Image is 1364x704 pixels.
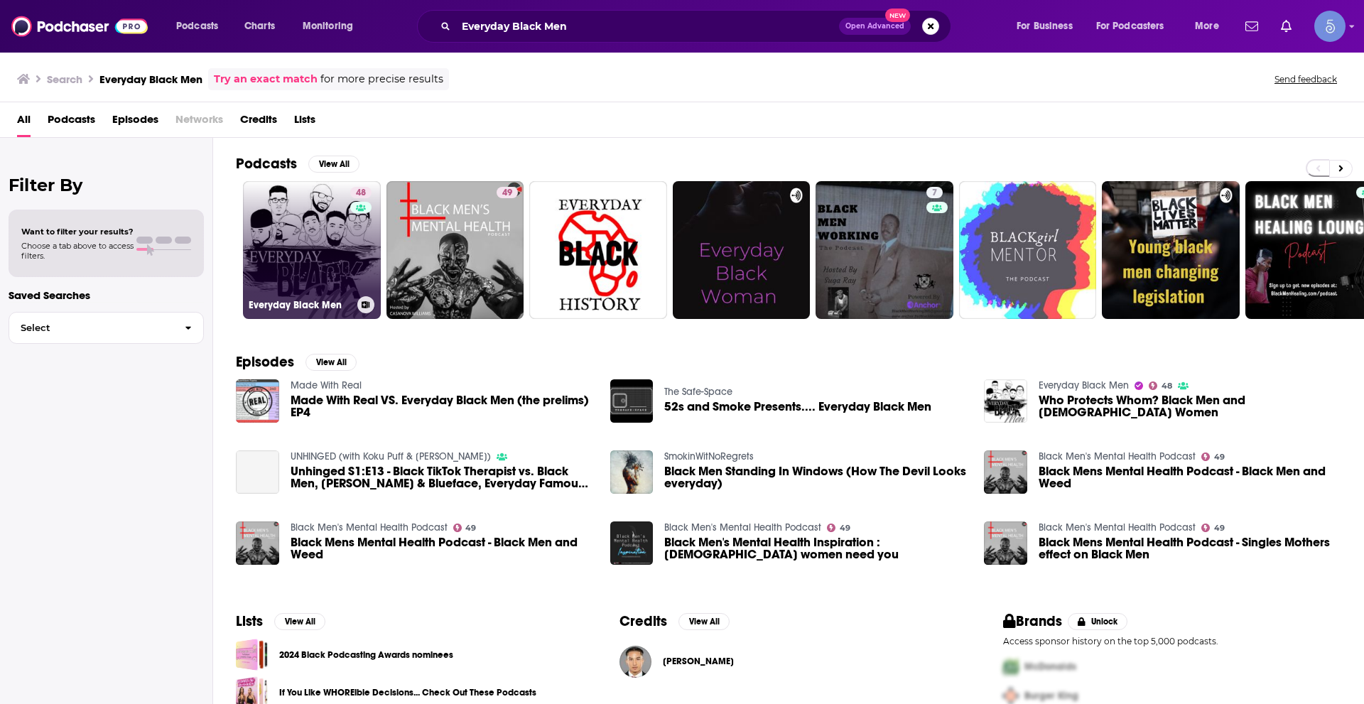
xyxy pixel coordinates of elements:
span: Unhinged S1:E13 - Black TikTok Therapist vs. Black Men, [PERSON_NAME] & Blueface, Everyday Famous... [291,465,593,489]
span: Choose a tab above to access filters. [21,241,134,261]
span: For Business [1017,16,1073,36]
span: 49 [1214,525,1225,531]
span: Select [9,323,173,332]
a: The Safe-Space [664,386,732,398]
span: Who Protects Whom? Black Men and [DEMOGRAPHIC_DATA] Women [1039,394,1341,418]
img: Black Mens Mental Health Podcast - Singles Mothers effect on Black Men [984,521,1027,565]
button: View All [308,156,359,173]
a: 49 [386,181,524,319]
h2: Filter By [9,175,204,195]
a: 2024 Black Podcasting Awards nominees [279,647,453,663]
a: 48 [350,187,372,198]
a: Black Men's Mental Health Inspiration : Black women need you [664,536,967,561]
a: EpisodesView All [236,353,357,371]
a: Black Mens Mental Health Podcast - Black Men and Weed [236,521,279,565]
p: Saved Searches [9,288,204,302]
span: 7 [932,186,937,200]
img: Black Men's Mental Health Inspiration : Black women need you [610,521,654,565]
a: John Mendez [663,656,734,667]
a: Credits [240,108,277,137]
button: open menu [166,15,237,38]
button: View All [274,613,325,630]
a: Black Men's Mental Health Podcast [1039,521,1196,534]
span: 49 [1214,454,1225,460]
span: Networks [175,108,223,137]
img: 52s and Smoke Presents.... Everyday Black Men [610,379,654,423]
span: 49 [502,186,512,200]
a: Black Men's Mental Health Podcast [664,521,821,534]
a: 48Everyday Black Men [243,181,381,319]
a: 52s and Smoke Presents.... Everyday Black Men [664,401,931,413]
span: Monitoring [303,16,353,36]
button: Show profile menu [1314,11,1346,42]
img: First Pro Logo [997,652,1024,681]
a: 49 [1201,524,1225,532]
a: Who Protects Whom? Black Men and Black Women [1039,394,1341,418]
h2: Lists [236,612,263,630]
a: Charts [235,15,283,38]
a: Made With Real VS. Everyday Black Men (the prelims) EP4 [291,394,593,418]
a: Podcasts [48,108,95,137]
a: 49 [1201,453,1225,461]
h2: Episodes [236,353,294,371]
h3: Search [47,72,82,86]
span: 49 [840,525,850,531]
a: Black Men Standing In Windows (How The Devil Looks everyday) [664,465,967,489]
img: John Mendez [619,646,651,678]
h3: Everyday Black Men [249,299,352,311]
a: 49 [497,187,518,198]
span: Want to filter your results? [21,227,134,237]
a: Made With Real VS. Everyday Black Men (the prelims) EP4 [236,379,279,423]
a: Black Men's Mental Health Podcast [291,521,448,534]
button: View All [678,613,730,630]
img: Who Protects Whom? Black Men and Black Women [984,379,1027,423]
h2: Brands [1003,612,1062,630]
button: Select [9,312,204,344]
a: Black Mens Mental Health Podcast - Black Men and Weed [1039,465,1341,489]
img: Black Men Standing In Windows (How The Devil Looks everyday) [610,450,654,494]
a: 2024 Black Podcasting Awards nominees [236,639,268,671]
button: Open AdvancedNew [839,18,911,35]
p: Access sponsor history on the top 5,000 podcasts. [1003,636,1341,646]
a: Black Mens Mental Health Podcast - Singles Mothers effect on Black Men [1039,536,1341,561]
h3: Everyday Black Men [99,72,202,86]
a: UNHINGED (with Koku Puff & Drew Breez) [291,450,491,462]
button: John MendezJohn Mendez [619,639,958,684]
button: open menu [1007,15,1090,38]
a: 49 [827,524,850,532]
span: Lists [294,108,315,137]
span: Logged in as Spiral5-G1 [1314,11,1346,42]
span: New [885,9,911,22]
a: Try an exact match [214,71,318,87]
a: 49 [453,524,477,532]
a: CreditsView All [619,612,730,630]
a: 48 [1149,381,1172,390]
span: 48 [1162,383,1172,389]
a: Black Mens Mental Health Podcast - Black Men and Weed [984,450,1027,494]
span: More [1195,16,1219,36]
a: Show notifications dropdown [1240,14,1264,38]
a: Unhinged S1:E13 - Black TikTok Therapist vs. Black Men, Chrisean & Blueface, Everyday Famous NBA ... [236,450,279,494]
img: Podchaser - Follow, Share and Rate Podcasts [11,13,148,40]
button: View All [305,354,357,371]
a: PodcastsView All [236,155,359,173]
input: Search podcasts, credits, & more... [456,15,839,38]
span: [PERSON_NAME] [663,656,734,667]
a: ListsView All [236,612,325,630]
span: Episodes [112,108,158,137]
a: Everyday Black Men [1039,379,1129,391]
button: Send feedback [1270,73,1341,85]
a: 7 [816,181,953,319]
